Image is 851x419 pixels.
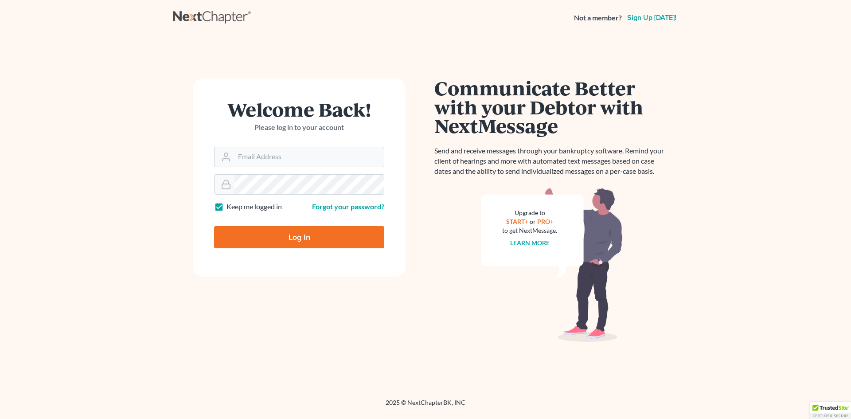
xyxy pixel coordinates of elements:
[574,13,622,23] strong: Not a member?
[226,202,282,212] label: Keep me logged in
[434,78,669,135] h1: Communicate Better with your Debtor with NextMessage
[214,122,384,133] p: Please log in to your account
[530,218,536,225] span: or
[502,208,557,217] div: Upgrade to
[810,402,851,419] div: TrustedSite Certified
[625,14,678,21] a: Sign up [DATE]!
[537,218,554,225] a: PRO+
[214,100,384,119] h1: Welcome Back!
[502,226,557,235] div: to get NextMessage.
[214,226,384,248] input: Log In
[510,239,550,247] a: Learn more
[312,202,384,211] a: Forgot your password?
[481,187,623,342] img: nextmessage_bg-59042aed3d76b12b5cd301f8e5b87938c9018125f34e5fa2b7a6b67550977c72.svg
[506,218,528,225] a: START+
[434,146,669,176] p: Send and receive messages through your bankruptcy software. Remind your client of hearings and mo...
[234,147,384,167] input: Email Address
[173,398,678,414] div: 2025 © NextChapterBK, INC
